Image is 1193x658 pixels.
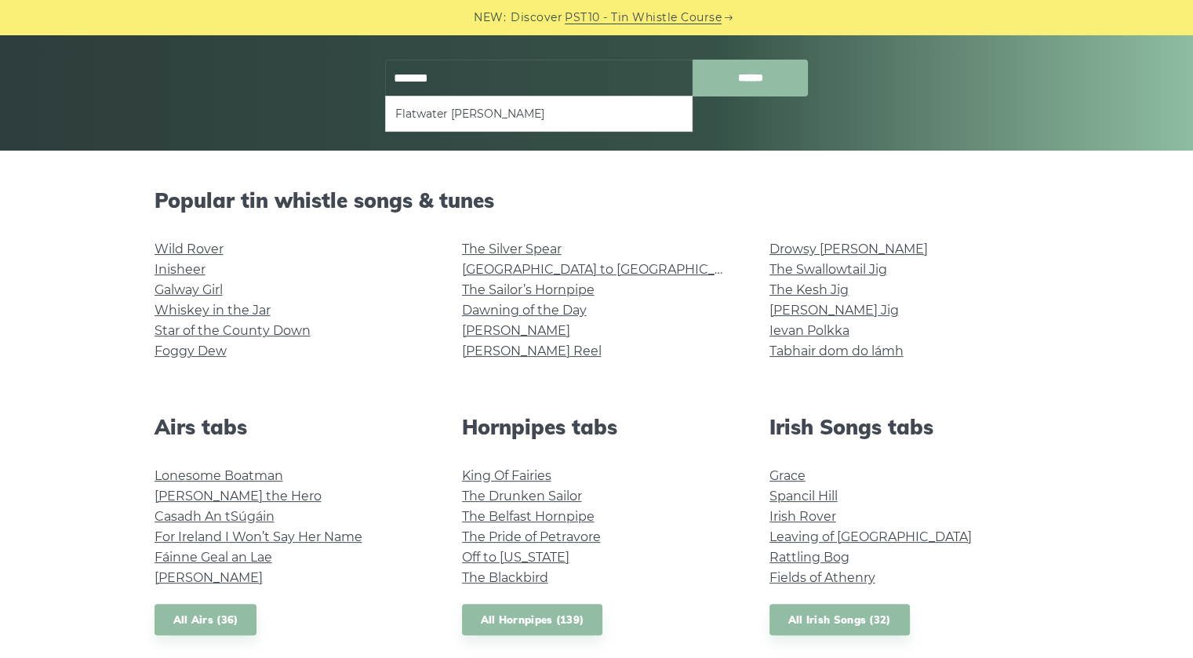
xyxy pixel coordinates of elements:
li: Flatwater [PERSON_NAME] [395,104,682,123]
a: [PERSON_NAME] [155,570,263,585]
a: King Of Fairies [462,468,551,483]
a: Wild Rover [155,242,224,256]
h2: Hornpipes tabs [462,415,732,439]
a: All Hornpipes (139) [462,604,603,636]
a: Irish Rover [769,509,836,524]
a: Lonesome Boatman [155,468,283,483]
h2: Irish Songs tabs [769,415,1039,439]
a: All Irish Songs (32) [769,604,910,636]
a: [PERSON_NAME] the Hero [155,489,322,503]
span: Discover [511,9,562,27]
a: The Belfast Hornpipe [462,509,595,524]
h2: Popular tin whistle songs & tunes [155,188,1039,213]
a: Grace [769,468,806,483]
a: [PERSON_NAME] [462,323,570,338]
a: Dawning of the Day [462,303,587,318]
a: The Blackbird [462,570,548,585]
a: Galway Girl [155,282,223,297]
a: Drowsy [PERSON_NAME] [769,242,928,256]
a: The Silver Spear [462,242,562,256]
a: Inisheer [155,262,206,277]
a: The Swallowtail Jig [769,262,887,277]
a: The Pride of Petravore [462,529,601,544]
a: Casadh An tSúgáin [155,509,275,524]
h2: Airs tabs [155,415,424,439]
a: All Airs (36) [155,604,257,636]
a: [GEOGRAPHIC_DATA] to [GEOGRAPHIC_DATA] [462,262,751,277]
a: Ievan Polkka [769,323,849,338]
span: NEW: [474,9,506,27]
a: Spancil Hill [769,489,838,503]
a: The Kesh Jig [769,282,849,297]
a: Whiskey in the Jar [155,303,271,318]
a: Rattling Bog [769,550,849,565]
a: Tabhair dom do lámh [769,344,904,358]
a: [PERSON_NAME] Jig [769,303,899,318]
a: The Sailor’s Hornpipe [462,282,595,297]
a: Star of the County Down [155,323,311,338]
a: For Ireland I Won’t Say Her Name [155,529,362,544]
a: Foggy Dew [155,344,227,358]
a: PST10 - Tin Whistle Course [565,9,722,27]
a: Leaving of [GEOGRAPHIC_DATA] [769,529,972,544]
a: Off to [US_STATE] [462,550,569,565]
a: Fields of Athenry [769,570,875,585]
a: Fáinne Geal an Lae [155,550,272,565]
a: The Drunken Sailor [462,489,582,503]
a: [PERSON_NAME] Reel [462,344,602,358]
